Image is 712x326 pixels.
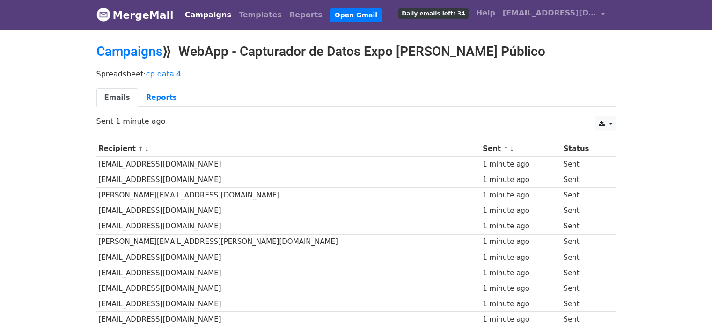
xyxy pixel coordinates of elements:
[96,44,162,59] a: Campaigns
[483,299,559,310] div: 1 minute ago
[286,6,326,24] a: Reports
[561,234,609,250] td: Sent
[483,283,559,294] div: 1 minute ago
[138,145,143,152] a: ↑
[483,221,559,232] div: 1 minute ago
[96,69,616,79] p: Spreadsheet:
[96,281,481,296] td: [EMAIL_ADDRESS][DOMAIN_NAME]
[509,145,514,152] a: ↓
[561,296,609,312] td: Sent
[499,4,609,26] a: [EMAIL_ADDRESS][DOMAIN_NAME]
[483,174,559,185] div: 1 minute ago
[96,5,174,25] a: MergeMail
[330,8,382,22] a: Open Gmail
[561,188,609,203] td: Sent
[561,172,609,188] td: Sent
[561,157,609,172] td: Sent
[483,205,559,216] div: 1 minute ago
[503,145,508,152] a: ↑
[480,141,561,157] th: Sent
[144,145,149,152] a: ↓
[561,250,609,265] td: Sent
[395,4,472,23] a: Daily emails left: 34
[96,141,481,157] th: Recipient
[96,44,616,60] h2: ⟫ WebApp - Capturador de Datos Expo [PERSON_NAME] Público
[96,8,110,22] img: MergeMail logo
[561,203,609,219] td: Sent
[96,250,481,265] td: [EMAIL_ADDRESS][DOMAIN_NAME]
[483,314,559,325] div: 1 minute ago
[483,190,559,201] div: 1 minute ago
[235,6,286,24] a: Templates
[96,157,481,172] td: [EMAIL_ADDRESS][DOMAIN_NAME]
[96,203,481,219] td: [EMAIL_ADDRESS][DOMAIN_NAME]
[96,172,481,188] td: [EMAIL_ADDRESS][DOMAIN_NAME]
[96,296,481,312] td: [EMAIL_ADDRESS][DOMAIN_NAME]
[96,265,481,281] td: [EMAIL_ADDRESS][DOMAIN_NAME]
[96,219,481,234] td: [EMAIL_ADDRESS][DOMAIN_NAME]
[561,281,609,296] td: Sent
[96,88,138,107] a: Emails
[96,116,616,126] p: Sent 1 minute ago
[483,268,559,279] div: 1 minute ago
[96,188,481,203] td: [PERSON_NAME][EMAIL_ADDRESS][DOMAIN_NAME]
[561,141,609,157] th: Status
[472,4,499,23] a: Help
[483,236,559,247] div: 1 minute ago
[138,88,185,107] a: Reports
[146,69,181,78] a: cp data 4
[483,252,559,263] div: 1 minute ago
[181,6,235,24] a: Campaigns
[503,8,596,19] span: [EMAIL_ADDRESS][DOMAIN_NAME]
[398,8,468,19] span: Daily emails left: 34
[561,219,609,234] td: Sent
[96,234,481,250] td: [PERSON_NAME][EMAIL_ADDRESS][PERSON_NAME][DOMAIN_NAME]
[483,159,559,170] div: 1 minute ago
[561,265,609,281] td: Sent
